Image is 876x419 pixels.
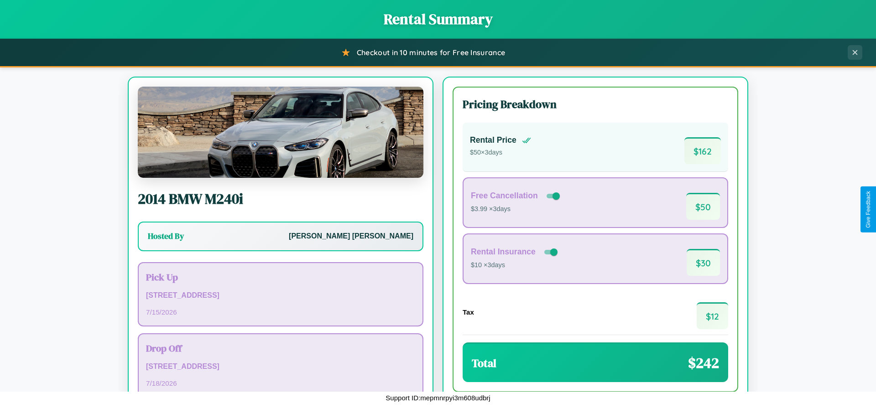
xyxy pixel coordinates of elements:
[463,97,728,112] h3: Pricing Breakdown
[9,9,867,29] h1: Rental Summary
[865,191,871,228] div: Give Feedback
[463,308,474,316] h4: Tax
[146,289,415,302] p: [STREET_ADDRESS]
[471,191,538,201] h4: Free Cancellation
[386,392,490,404] p: Support ID: mepmnrpyi3m608udbrj
[684,137,721,164] span: $ 162
[470,147,531,159] p: $ 50 × 3 days
[688,353,719,373] span: $ 242
[148,231,184,242] h3: Hosted By
[138,87,423,178] img: BMW M240i
[138,189,423,209] h2: 2014 BMW M240i
[289,230,413,243] p: [PERSON_NAME] [PERSON_NAME]
[146,306,415,318] p: 7 / 15 / 2026
[471,259,559,271] p: $10 × 3 days
[686,193,720,220] span: $ 50
[472,356,496,371] h3: Total
[146,341,415,355] h3: Drop Off
[357,48,505,57] span: Checkout in 10 minutes for Free Insurance
[146,270,415,284] h3: Pick Up
[697,302,728,329] span: $ 12
[146,377,415,389] p: 7 / 18 / 2026
[471,203,562,215] p: $3.99 × 3 days
[146,360,415,373] p: [STREET_ADDRESS]
[470,135,516,145] h4: Rental Price
[687,249,720,276] span: $ 30
[471,247,536,257] h4: Rental Insurance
